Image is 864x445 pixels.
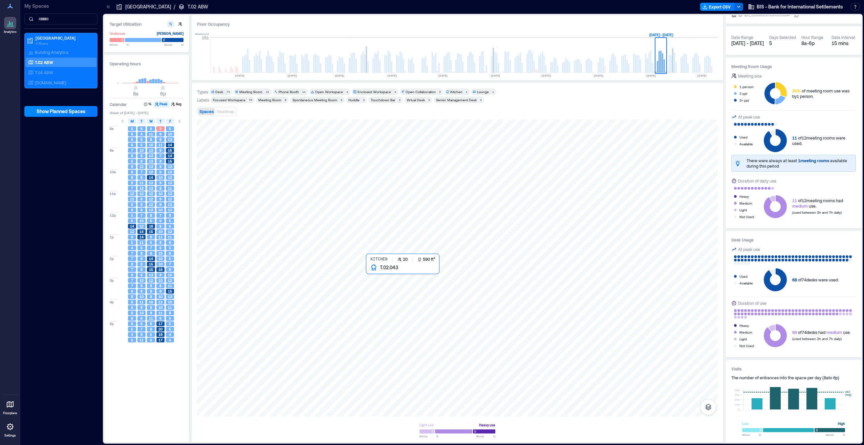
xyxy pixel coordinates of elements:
span: 8 [159,283,161,288]
span: 9 [141,283,143,288]
span: 15 [149,262,153,267]
span: 13 [149,148,153,153]
button: Show Planned Spaces [24,106,98,117]
span: 5 [169,256,171,261]
span: [DATE] - [DATE] [731,40,764,46]
span: 13 [149,153,153,158]
span: 6 [150,235,152,239]
div: 5 [339,98,343,102]
h3: Meeting Room Usage [731,63,856,70]
div: Data Interval [831,35,855,40]
text: [DATE] [542,74,551,77]
div: 4 [345,90,349,94]
p: 3 Floors [36,41,92,46]
span: S [122,119,124,124]
p: [GEOGRAPHIC_DATA] [125,3,171,10]
h3: Operating Hours [110,60,183,67]
span: medium [792,204,808,208]
span: 4p [110,300,114,304]
span: 9 [159,181,161,185]
span: 14 [168,153,172,158]
span: 13 [149,159,153,164]
span: 5 [169,126,171,131]
span: 3p [110,278,114,283]
span: 11 [139,300,144,304]
span: 8 [159,273,161,277]
p: / [174,3,175,10]
p: T.02 ABW [188,3,208,10]
div: Light [739,207,747,213]
text: [DATE] [388,74,397,77]
span: 9 [141,202,143,207]
span: 12 [149,197,153,202]
span: BIS - Bank for International Settlements [757,3,843,10]
span: 9 [141,262,143,267]
div: 1 person [739,83,754,90]
div: 6 [283,98,287,102]
span: 4 [141,132,143,136]
span: 68 [792,277,797,282]
span: 13 [168,191,172,196]
button: Spaces [198,108,215,115]
span: 12 [149,191,153,196]
div: Underuse [110,30,125,37]
div: At peak use [738,246,760,253]
span: 10 [158,208,163,212]
span: 11 [158,235,163,239]
span: 8 [131,153,133,158]
span: 6p [160,91,166,97]
div: Desk [215,89,223,94]
span: 9 [141,256,143,261]
span: 6 [150,251,152,256]
span: 6 [141,126,143,131]
span: 14 [149,256,153,261]
div: 15 mins [831,40,856,47]
span: (used between 2h and 7h daily) [792,210,842,214]
span: Heatmap [217,109,234,114]
button: Heatmap [216,108,236,115]
span: 9 [141,267,143,272]
div: 11 [301,90,307,94]
span: 9 [150,289,152,294]
div: 79 [247,98,253,102]
div: 74 [225,90,231,94]
span: 11 [168,186,172,191]
span: 30% [792,88,801,93]
span: 7 [159,213,161,218]
text: [DATE] [335,74,344,77]
div: 3 [397,98,402,102]
div: Duration of daily use [738,177,776,184]
span: 5 [131,213,133,218]
div: Used [739,134,748,141]
span: 13 [149,164,153,169]
div: 1 [491,90,495,94]
span: 7 [131,148,133,153]
span: 14 [139,235,144,239]
div: Available [739,141,753,147]
span: 5 [131,240,133,245]
span: 2p [110,256,114,261]
span: 8 [131,208,133,212]
p: T.02 ABW [35,60,53,65]
p: Analytics [4,30,17,34]
span: 11 [139,240,144,245]
a: Floorplans [1,396,19,417]
div: Kitchen [450,89,462,94]
div: 12 [264,90,270,94]
span: 12 [130,229,134,234]
div: Types [197,89,208,94]
span: 11 [792,198,797,203]
span: 13 [168,208,172,212]
span: 10 [158,262,163,267]
span: 9 [131,164,133,169]
span: M [131,119,134,124]
span: 6 [141,137,143,142]
span: 6 [131,289,133,294]
text: [DATE] [235,74,244,77]
span: 12 [158,300,163,304]
span: 1 meeting rooms [798,158,829,163]
span: 14 [130,224,134,229]
span: 11a [110,191,116,196]
span: 5 [131,218,133,223]
div: Used [739,273,748,280]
